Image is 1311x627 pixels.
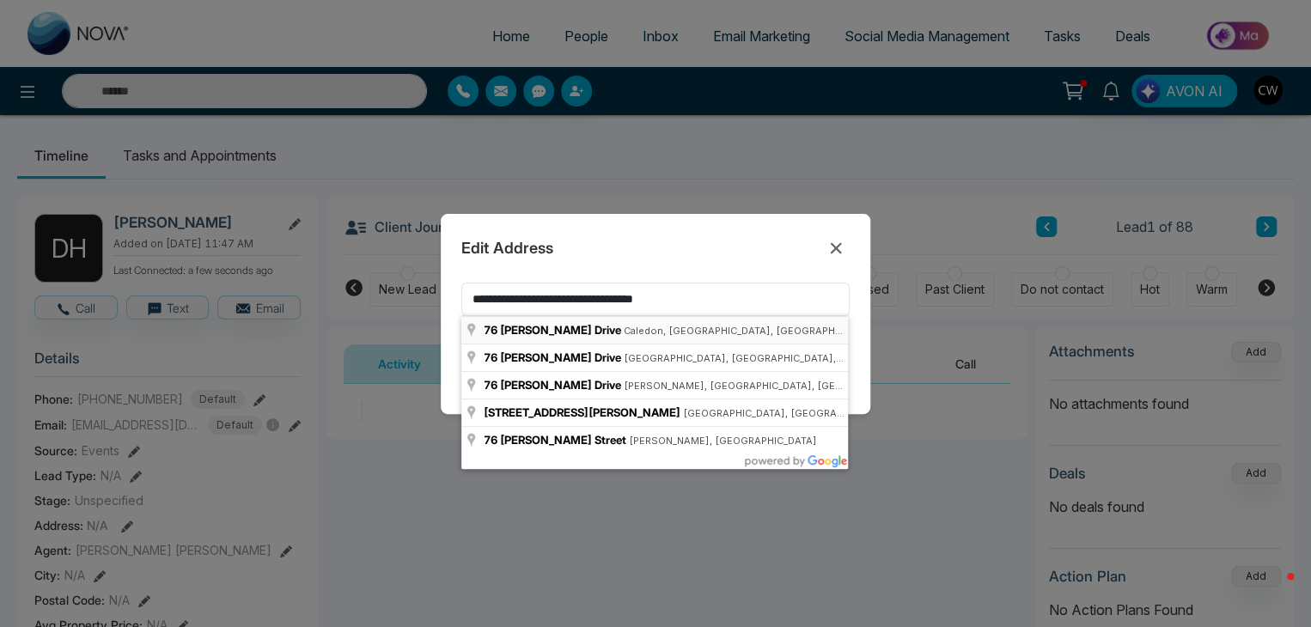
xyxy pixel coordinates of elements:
span: [PERSON_NAME] Drive [500,350,621,364]
span: [PERSON_NAME] Drive [500,378,621,392]
span: 76 [484,350,497,364]
span: 76 [484,378,497,392]
span: [PERSON_NAME], [GEOGRAPHIC_DATA] [629,435,817,447]
span: 76 [484,433,497,447]
span: [STREET_ADDRESS][PERSON_NAME] [484,405,680,419]
iframe: Intercom live chat [1253,569,1294,610]
span: [PERSON_NAME] Drive [500,323,621,337]
span: [PERSON_NAME], [GEOGRAPHIC_DATA], [GEOGRAPHIC_DATA] [624,380,919,392]
span: [GEOGRAPHIC_DATA], [GEOGRAPHIC_DATA], [GEOGRAPHIC_DATA] [624,352,941,364]
span: Caledon, [GEOGRAPHIC_DATA], [GEOGRAPHIC_DATA] [624,325,878,337]
span: [GEOGRAPHIC_DATA], [GEOGRAPHIC_DATA], [GEOGRAPHIC_DATA] [683,407,1000,419]
span: 76 [484,323,497,337]
span: [PERSON_NAME] Street [500,433,626,447]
